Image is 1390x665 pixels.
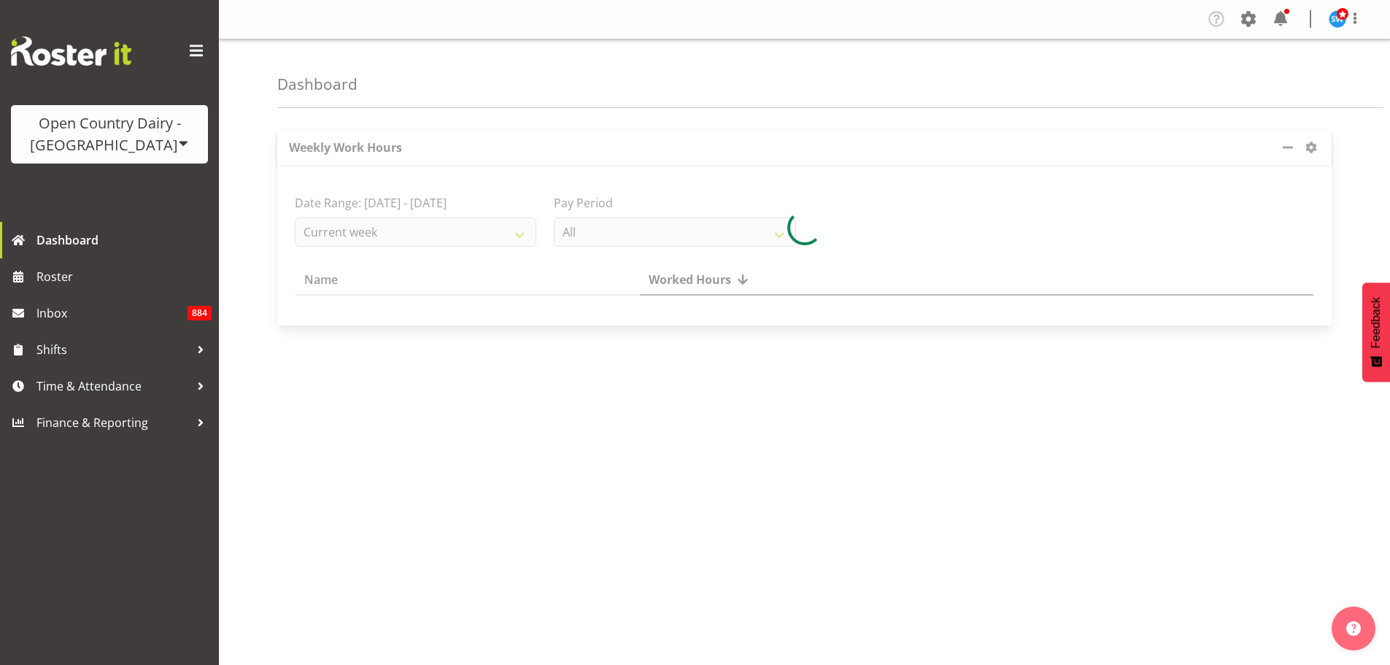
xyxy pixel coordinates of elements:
img: steve-webb8258.jpg [1329,10,1346,28]
span: Finance & Reporting [36,412,190,434]
img: help-xxl-2.png [1346,621,1361,636]
span: Inbox [36,302,188,324]
span: Shifts [36,339,190,361]
button: Feedback - Show survey [1362,282,1390,382]
span: Roster [36,266,212,288]
h4: Dashboard [277,76,358,93]
span: 884 [188,306,212,320]
span: Feedback [1370,297,1383,348]
img: Rosterit website logo [11,36,131,66]
span: Dashboard [36,229,212,251]
span: Time & Attendance [36,375,190,397]
div: Open Country Dairy - [GEOGRAPHIC_DATA] [26,112,193,156]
